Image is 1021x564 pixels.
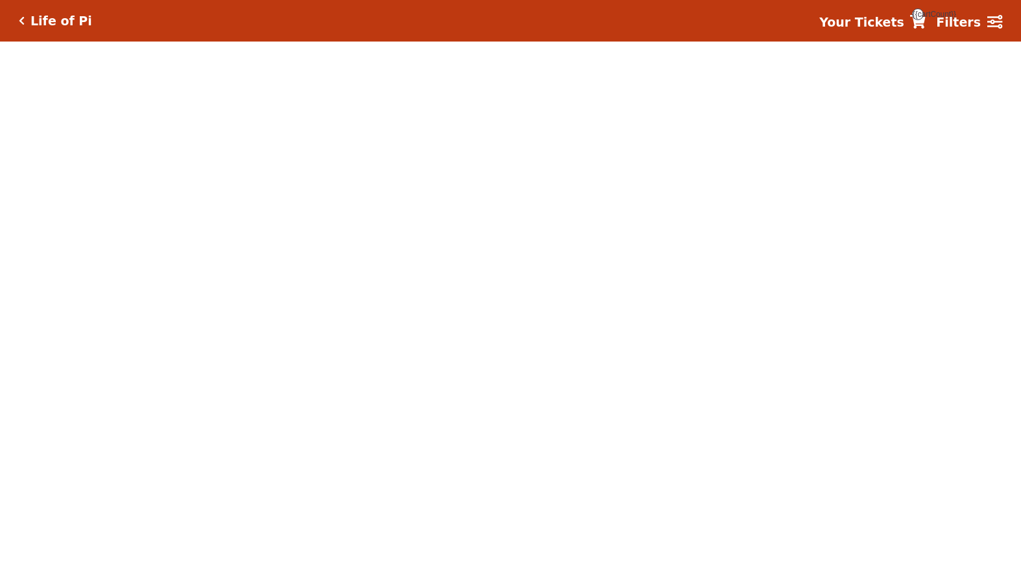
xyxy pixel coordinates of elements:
[936,13,1002,32] a: Filters
[19,16,25,25] a: Click here to go back to filters
[912,8,924,20] span: {{cartCount}}
[819,15,904,29] strong: Your Tickets
[819,13,926,32] a: Your Tickets {{cartCount}}
[30,14,92,29] h5: Life of Pi
[936,15,981,29] strong: Filters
